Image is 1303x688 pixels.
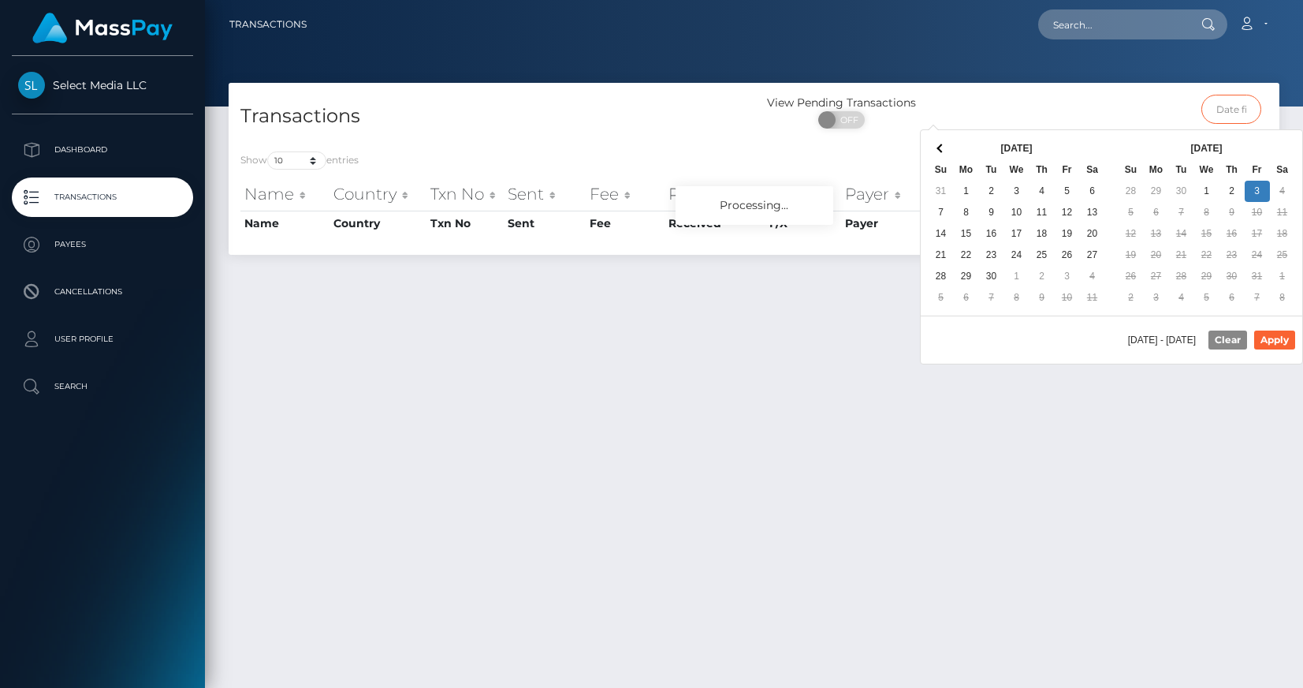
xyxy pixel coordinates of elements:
[1219,159,1245,181] th: Th
[1080,159,1105,181] th: Sa
[1169,266,1194,287] td: 28
[1245,287,1270,308] td: 7
[1169,159,1194,181] th: Tu
[979,287,1004,308] td: 7
[1194,181,1219,202] td: 1
[1144,202,1169,223] td: 6
[12,225,193,264] a: Payees
[954,181,979,202] td: 1
[240,151,359,170] label: Show entries
[1270,159,1295,181] th: Sa
[240,178,329,210] th: Name
[12,320,193,359] a: User Profile
[1194,266,1219,287] td: 29
[1055,266,1080,287] td: 3
[979,159,1004,181] th: Tu
[1038,9,1186,39] input: Search...
[1169,181,1194,202] td: 30
[12,78,193,92] span: Select Media LLC
[1270,245,1295,266] td: 25
[841,178,928,210] th: Payer
[329,211,426,236] th: Country
[1004,266,1029,287] td: 1
[1194,159,1219,181] th: We
[979,245,1004,266] td: 23
[1245,266,1270,287] td: 31
[426,211,504,236] th: Txn No
[1055,245,1080,266] td: 26
[1270,223,1295,245] td: 18
[1080,287,1105,308] td: 11
[1119,245,1144,266] td: 19
[12,130,193,170] a: Dashboard
[954,223,979,245] td: 15
[979,181,1004,202] td: 2
[929,223,954,245] td: 14
[1194,223,1219,245] td: 15
[1119,266,1144,287] td: 26
[1128,335,1202,345] span: [DATE] - [DATE]
[1270,181,1295,202] td: 4
[954,266,979,287] td: 29
[1169,202,1194,223] td: 7
[1219,202,1245,223] td: 9
[1004,223,1029,245] td: 17
[665,211,765,236] th: Received
[1004,202,1029,223] td: 10
[754,95,929,111] div: View Pending Transactions
[954,245,979,266] td: 22
[586,178,664,210] th: Fee
[954,202,979,223] td: 8
[1194,287,1219,308] td: 5
[12,367,193,406] a: Search
[504,211,586,236] th: Sent
[1245,202,1270,223] td: 10
[954,138,1080,159] th: [DATE]
[1219,245,1245,266] td: 23
[1194,245,1219,266] td: 22
[929,159,954,181] th: Su
[1004,245,1029,266] td: 24
[426,178,504,210] th: Txn No
[1055,223,1080,245] td: 19
[1080,266,1105,287] td: 4
[1194,202,1219,223] td: 8
[929,245,954,266] td: 21
[240,211,329,236] th: Name
[1119,159,1144,181] th: Su
[1055,287,1080,308] td: 10
[1169,287,1194,308] td: 4
[1029,266,1055,287] td: 2
[1144,245,1169,266] td: 20
[1004,181,1029,202] td: 3
[18,280,187,304] p: Cancellations
[929,266,954,287] td: 28
[1219,181,1245,202] td: 2
[954,159,979,181] th: Mo
[1219,266,1245,287] td: 30
[929,181,954,202] td: 31
[1208,331,1247,350] button: Clear
[1080,245,1105,266] td: 27
[1080,223,1105,245] td: 20
[979,223,1004,245] td: 16
[1119,181,1144,202] td: 28
[1029,287,1055,308] td: 9
[1119,202,1144,223] td: 5
[676,186,833,225] div: Processing...
[665,178,765,210] th: Received
[329,178,426,210] th: Country
[1245,181,1270,202] td: 3
[32,13,173,43] img: MassPay Logo
[1219,223,1245,245] td: 16
[1169,245,1194,266] td: 21
[1270,202,1295,223] td: 11
[1144,138,1270,159] th: [DATE]
[1144,181,1169,202] td: 29
[1029,223,1055,245] td: 18
[954,287,979,308] td: 6
[1144,287,1169,308] td: 3
[18,138,187,162] p: Dashboard
[765,178,841,210] th: F/X
[1245,245,1270,266] td: 24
